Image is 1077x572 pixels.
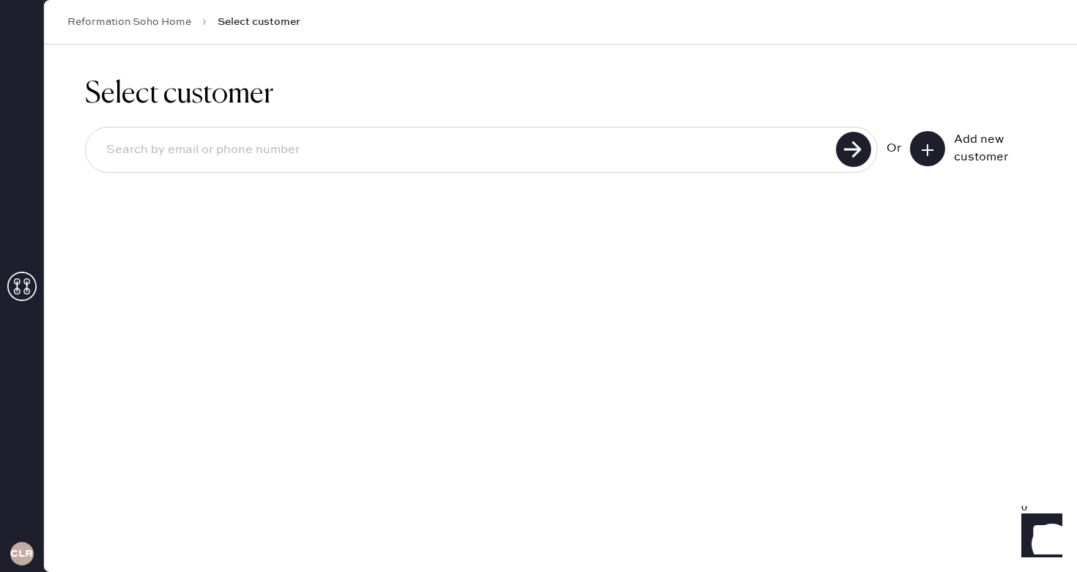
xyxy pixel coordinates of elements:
div: Or [887,140,901,157]
h1: Select customer [85,77,1036,112]
span: Select customer [218,15,300,29]
a: Reformation Soho Home [67,15,191,29]
h3: CLR [10,549,33,559]
iframe: Front Chat [1007,506,1070,569]
div: Add new customer [954,131,1027,166]
input: Search by email or phone number [95,133,832,167]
